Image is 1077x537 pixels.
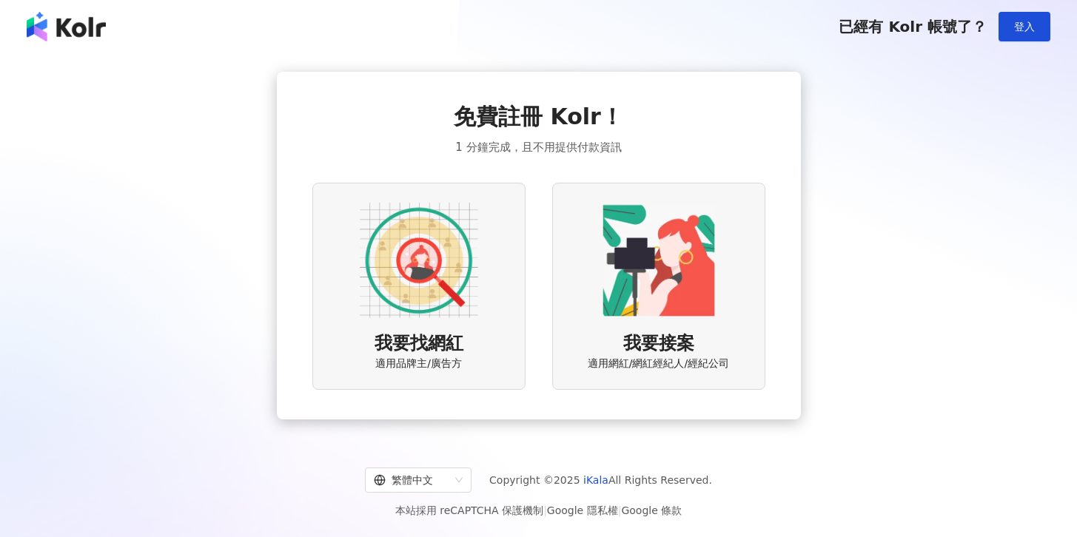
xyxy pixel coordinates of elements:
[600,201,718,320] img: KOL identity option
[621,504,682,516] a: Google 條款
[395,501,682,519] span: 本站採用 reCAPTCHA 保護機制
[27,12,106,41] img: logo
[360,201,478,320] img: AD identity option
[543,504,547,516] span: |
[839,18,987,36] span: 已經有 Kolr 帳號了？
[454,101,623,132] span: 免費註冊 Kolr！
[618,504,622,516] span: |
[375,331,463,357] span: 我要找網紅
[583,474,608,486] a: iKala
[623,331,694,357] span: 我要接案
[455,138,621,156] span: 1 分鐘完成，且不用提供付款資訊
[1014,21,1035,33] span: 登入
[999,12,1050,41] button: 登入
[489,471,712,489] span: Copyright © 2025 All Rights Reserved.
[588,357,729,371] span: 適用網紅/網紅經紀人/經紀公司
[547,504,618,516] a: Google 隱私權
[375,357,462,371] span: 適用品牌主/廣告方
[374,468,449,492] div: 繁體中文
